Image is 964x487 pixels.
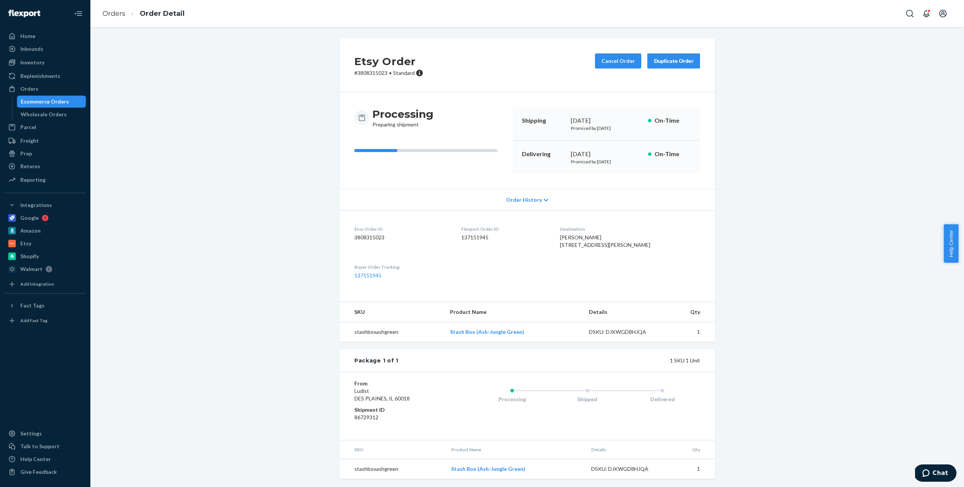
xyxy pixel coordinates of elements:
[17,108,86,120] a: Wholesale Orders
[5,56,86,68] a: Inventory
[354,53,423,69] h2: Etsy Order
[20,150,32,157] div: Prep
[5,237,86,250] a: Etsy
[5,83,86,95] a: Orders
[20,72,60,80] div: Replenishments
[571,150,642,158] div: [DATE]
[20,201,52,209] div: Integrations
[668,459,715,479] td: 1
[339,322,444,342] td: stashboxashgreen
[595,53,641,68] button: Cancel Order
[474,396,550,403] div: Processing
[665,302,715,322] th: Qty
[20,45,43,53] div: Inbounds
[919,6,934,21] button: Open notifications
[21,111,67,118] div: Wholesale Orders
[96,3,191,25] ol: breadcrumbs
[5,453,86,465] a: Help Center
[654,150,691,158] p: On-Time
[647,53,700,68] button: Duplicate Order
[5,440,86,452] button: Talk to Support
[20,240,31,247] div: Etsy
[20,443,59,450] div: Talk to Support
[354,264,449,270] dt: Buyer Order Tracking
[20,430,42,437] div: Settings
[560,234,650,248] span: [PERSON_NAME] [STREET_ADDRESS][PERSON_NAME]
[5,174,86,186] a: Reporting
[389,70,392,76] span: •
[445,440,585,459] th: Product Name
[20,253,39,260] div: Shopify
[583,302,666,322] th: Details
[5,43,86,55] a: Inbounds
[5,278,86,290] a: Add Integration
[20,176,46,184] div: Reporting
[5,225,86,237] a: Amazon
[5,160,86,172] a: Returns
[20,265,43,273] div: Walmart
[20,281,54,287] div: Add Integration
[522,150,565,158] p: Delivering
[451,466,525,472] a: Stash Box (Ash-Jungle Green)
[140,9,185,18] a: Order Detail
[20,455,51,463] div: Help Center
[372,107,433,121] h3: Processing
[654,116,691,125] p: On-Time
[571,125,642,131] p: Promised by [DATE]
[5,30,86,42] a: Home
[585,440,668,459] th: Details
[461,226,548,232] dt: Flexport Order ID
[20,32,35,40] div: Home
[393,70,415,76] span: Standard
[17,96,86,108] a: Ecommerce Orders
[589,328,660,336] div: DSKU: DJKWGD8HJQA
[20,302,44,309] div: Fast Tags
[944,224,958,263] button: Help Center
[20,59,44,66] div: Inventory
[654,57,694,65] div: Duplicate Order
[5,70,86,82] a: Replenishments
[915,464,956,483] iframe: Opens a widget where you can chat to one of our agents
[354,406,444,414] dt: Shipment ID
[444,302,583,322] th: Product Name
[20,123,36,131] div: Parcel
[625,396,700,403] div: Delivered
[20,317,47,324] div: Add Fast Tag
[571,116,642,125] div: [DATE]
[71,6,86,21] button: Close Navigation
[354,69,423,77] p: # 3808315023
[450,329,524,335] a: Stash Box (Ash-Jungle Green)
[935,6,950,21] button: Open account menu
[5,263,86,275] a: Walmart
[354,388,410,402] span: Ludist DES PLAINES, IL 60018
[591,465,662,473] div: DSKU: DJKWGD8HJQA
[20,468,57,476] div: Give Feedback
[5,199,86,211] button: Integrations
[5,148,86,160] a: Prep
[398,357,700,364] div: 1 SKU 1 Unit
[5,121,86,133] a: Parcel
[20,85,38,93] div: Orders
[902,6,917,21] button: Open Search Box
[560,226,700,232] dt: Destination
[21,98,69,105] div: Ecommerce Orders
[461,234,548,241] dd: 137151945
[354,357,398,364] div: Package 1 of 1
[5,466,86,478] button: Give Feedback
[506,196,542,204] span: Order History
[354,414,444,421] dd: 86729312
[550,396,625,403] div: Shipped
[354,234,449,241] dd: 3808315023
[20,214,39,222] div: Google
[20,227,41,234] div: Amazon
[5,212,86,224] a: Google
[339,459,445,479] td: stashboxashgreen
[5,135,86,147] a: Freight
[102,9,125,18] a: Orders
[20,163,40,170] div: Returns
[339,302,444,322] th: SKU
[522,116,565,125] p: Shipping
[354,380,444,387] dt: From
[20,137,39,145] div: Freight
